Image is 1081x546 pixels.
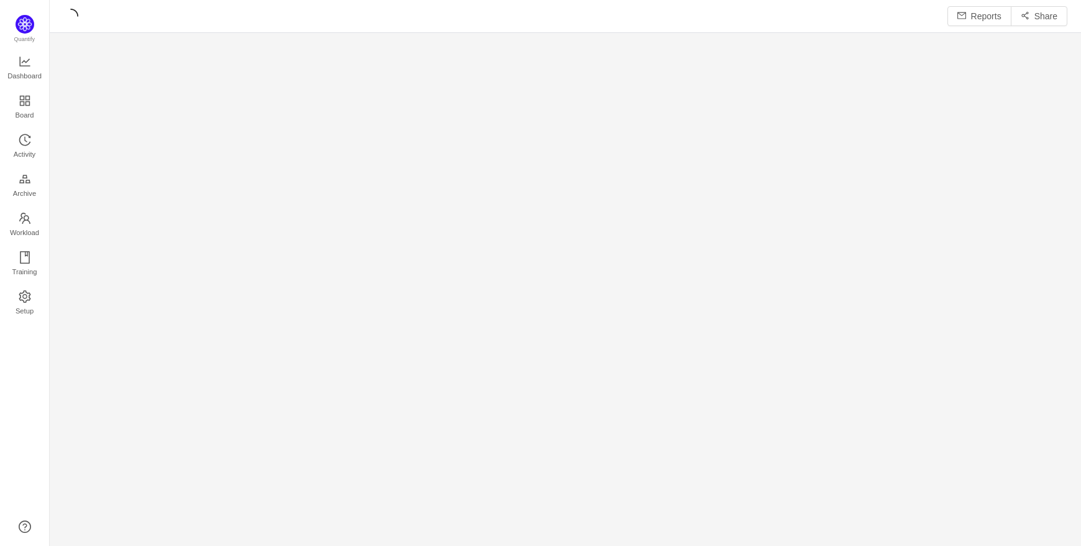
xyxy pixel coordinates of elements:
a: Setup [19,291,31,316]
span: Board [16,103,34,127]
a: icon: question-circle [19,521,31,533]
span: Quantify [14,36,35,42]
i: icon: loading [63,9,78,24]
span: Training [12,259,37,284]
img: Quantify [16,15,34,34]
i: icon: appstore [19,95,31,107]
i: icon: gold [19,173,31,185]
span: Workload [10,220,39,245]
a: Training [19,252,31,277]
i: icon: book [19,251,31,264]
i: icon: line-chart [19,55,31,68]
i: icon: team [19,212,31,224]
a: Workload [19,213,31,238]
span: Archive [13,181,36,206]
i: icon: setting [19,290,31,303]
span: Setup [16,298,34,323]
a: Dashboard [19,56,31,81]
i: icon: history [19,134,31,146]
span: Dashboard [7,63,42,88]
a: Activity [19,134,31,159]
button: icon: share-altShare [1011,6,1067,26]
a: Board [19,95,31,120]
span: Activity [14,142,35,167]
button: icon: mailReports [947,6,1011,26]
a: Archive [19,174,31,198]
